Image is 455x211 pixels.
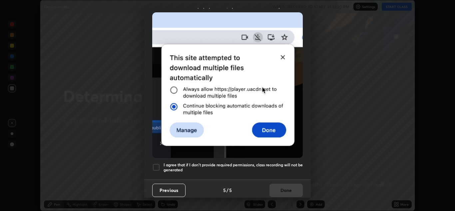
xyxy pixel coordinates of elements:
[152,184,186,197] button: Previous
[227,187,228,194] h4: /
[164,162,303,173] h5: I agree that if I don't provide required permissions, class recording will not be generated
[152,12,303,158] img: downloads-permission-blocked.gif
[229,187,232,194] h4: 5
[223,187,226,194] h4: 5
